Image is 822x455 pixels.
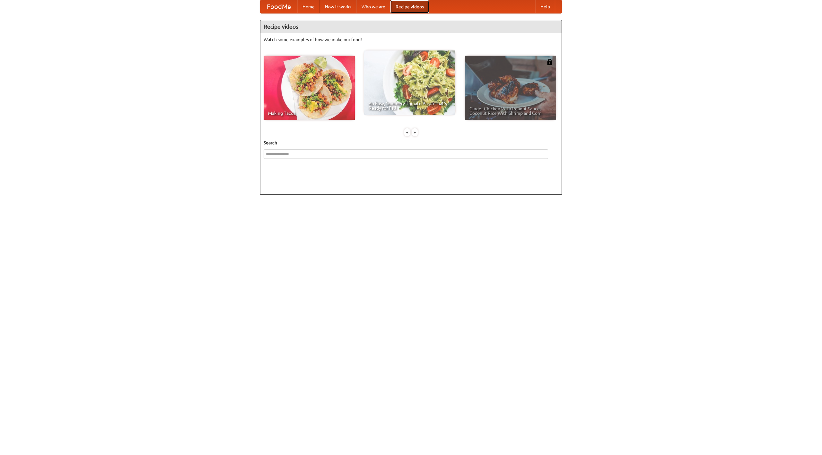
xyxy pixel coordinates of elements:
div: « [404,128,410,136]
a: Help [535,0,555,13]
a: How it works [320,0,356,13]
div: » [412,128,418,136]
img: 483408.png [547,59,553,65]
a: Who we are [356,0,390,13]
h5: Search [264,140,558,146]
a: Recipe videos [390,0,429,13]
span: An Easy, Summery Tomato Pasta That's Ready for Fall [369,101,451,110]
h4: Recipe videos [260,20,562,33]
a: FoodMe [260,0,297,13]
a: An Easy, Summery Tomato Pasta That's Ready for Fall [364,50,455,115]
a: Making Tacos [264,56,355,120]
span: Making Tacos [268,111,350,115]
a: Home [297,0,320,13]
p: Watch some examples of how we make our food! [264,36,558,43]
